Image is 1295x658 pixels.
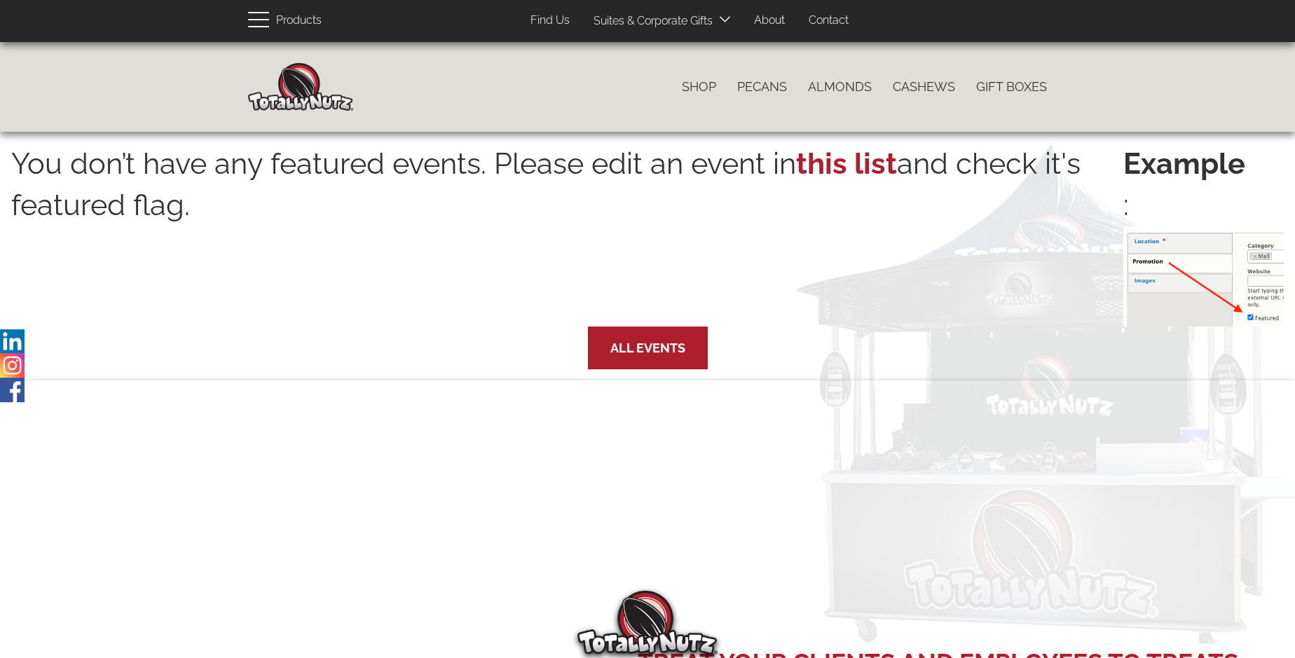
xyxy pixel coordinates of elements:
a: Contact [798,7,859,34]
a: Pecans [727,72,797,102]
span: Products [276,11,322,31]
a: Cashews [882,72,966,102]
p: You don’t have any featured events. Please edit an event in and check it's featured flag. [11,143,1123,320]
a: All Events [610,341,685,355]
a: Suites & Corporate Gifts [583,8,717,35]
strong: Example [1123,143,1284,184]
a: Find Us [520,7,580,34]
a: this list [796,146,897,181]
img: featured-event.png [1123,226,1284,327]
a: Almonds [797,72,882,102]
a: Shop [671,72,727,102]
img: Totally Nutz Logo [577,591,718,654]
img: Home [248,63,353,111]
a: About [744,7,795,34]
p: : [1123,143,1284,327]
a: Gift Boxes [966,72,1057,102]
